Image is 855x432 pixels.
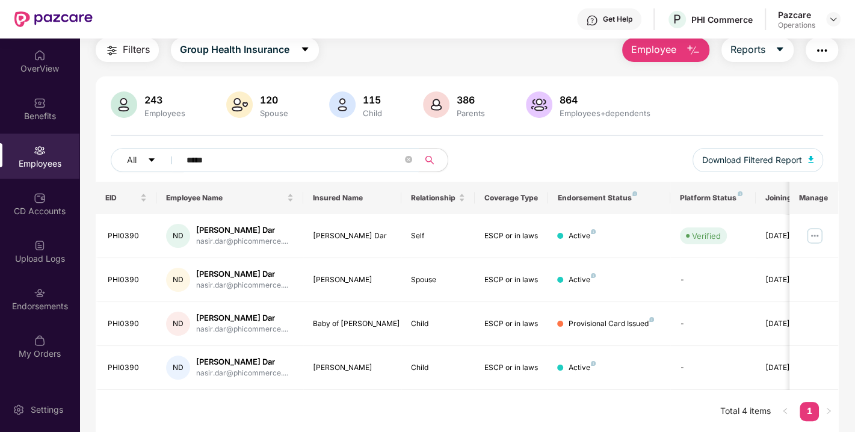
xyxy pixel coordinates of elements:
[96,38,159,62] button: Filters
[196,368,288,379] div: nasir.dar@phicommerce....
[586,14,598,26] img: svg+xml;base64,PHN2ZyBpZD0iSGVscC0zMngzMiIgeG1sbnM9Imh0dHA6Ly93d3cudzMub3JnLzIwMDAvc3ZnIiB3aWR0aD...
[108,230,147,242] div: PHI0390
[454,108,487,118] div: Parents
[105,43,119,58] img: svg+xml;base64,PHN2ZyB4bWxucz0iaHR0cDovL3d3dy53My5vcmcvMjAwMC9zdmciIHdpZHRoPSIyNCIgaGVpZ2h0PSIyNC...
[313,230,392,242] div: [PERSON_NAME] Dar
[557,108,653,118] div: Employees+dependents
[401,182,475,214] th: Relationship
[686,43,700,58] img: svg+xml;base64,PHN2ZyB4bWxucz0iaHR0cDovL3d3dy53My5vcmcvMjAwMC9zdmciIHhtbG5zOnhsaW5rPSJodHRwOi8vd3...
[720,402,771,421] li: Total 4 items
[142,94,188,106] div: 243
[34,335,46,347] img: svg+xml;base64,PHN2ZyBpZD0iTXlfT3JkZXJzIiBkYXRhLW5hbWU9Ik15IE9yZGVycyIgeG1sbnM9Imh0dHA6Ly93d3cudz...
[568,318,654,330] div: Provisional Card Issued
[691,14,753,25] div: PHI Commerce
[180,42,289,57] span: Group Health Insurance
[196,224,288,236] div: [PERSON_NAME] Dar
[805,226,824,245] img: manageButton
[484,362,539,374] div: ESCP or in laws
[789,182,838,214] th: Manage
[454,94,487,106] div: 386
[819,402,838,421] button: right
[765,362,820,374] div: [DATE]
[405,155,412,166] span: close-circle
[693,148,824,172] button: Download Filtered Report
[825,407,832,415] span: right
[568,362,596,374] div: Active
[196,236,288,247] div: nasir.dar@phicommerce....
[411,193,456,203] span: Relationship
[108,362,147,374] div: PHI0390
[756,182,829,214] th: Joining Date
[313,362,392,374] div: [PERSON_NAME]
[765,318,820,330] div: [DATE]
[166,193,285,203] span: Employee Name
[670,258,756,302] td: -
[808,156,814,163] img: svg+xml;base64,PHN2ZyB4bWxucz0iaHR0cDovL3d3dy53My5vcmcvMjAwMC9zdmciIHhtbG5zOnhsaW5rPSJodHRwOi8vd3...
[765,274,820,286] div: [DATE]
[765,230,820,242] div: [DATE]
[568,230,596,242] div: Active
[166,224,190,248] div: ND
[721,38,794,62] button: Reportscaret-down
[778,9,815,20] div: Pazcare
[196,324,288,335] div: nasir.dar@phicommerce....
[258,108,291,118] div: Spouse
[14,11,93,27] img: New Pazcare Logo
[166,312,190,336] div: ND
[557,193,660,203] div: Endorsement Status
[631,42,676,57] span: Employee
[34,144,46,156] img: svg+xml;base64,PHN2ZyBpZD0iRW1wbG95ZWVzIiB4bWxucz0iaHR0cDovL3d3dy53My5vcmcvMjAwMC9zdmciIHdpZHRoPS...
[829,14,838,24] img: svg+xml;base64,PHN2ZyBpZD0iRHJvcGRvd24tMzJ4MzIiIHhtbG5zPSJodHRwOi8vd3d3LnczLm9yZy8yMDAwL3N2ZyIgd2...
[775,45,785,55] span: caret-down
[702,153,802,167] span: Download Filtered Report
[418,148,448,172] button: search
[196,268,288,280] div: [PERSON_NAME] Dar
[123,42,150,57] span: Filters
[591,361,596,366] img: svg+xml;base64,PHN2ZyB4bWxucz0iaHR0cDovL3d3dy53My5vcmcvMjAwMC9zdmciIHdpZHRoPSI4IiBoZWlnaHQ9IjgiIH...
[670,346,756,390] td: -
[484,230,539,242] div: ESCP or in laws
[147,156,156,165] span: caret-down
[127,153,137,167] span: All
[34,192,46,204] img: svg+xml;base64,PHN2ZyBpZD0iQ0RfQWNjb3VudHMiIGRhdGEtbmFtZT0iQ0QgQWNjb3VudHMiIHhtbG5zPSJodHRwOi8vd3...
[108,318,147,330] div: PHI0390
[105,193,138,203] span: EID
[475,182,548,214] th: Coverage Type
[484,318,539,330] div: ESCP or in laws
[156,182,303,214] th: Employee Name
[730,42,765,57] span: Reports
[591,229,596,234] img: svg+xml;base64,PHN2ZyB4bWxucz0iaHR0cDovL3d3dy53My5vcmcvMjAwMC9zdmciIHdpZHRoPSI4IiBoZWlnaHQ9IjgiIH...
[603,14,632,24] div: Get Help
[670,302,756,346] td: -
[776,402,795,421] button: left
[800,402,819,420] a: 1
[673,12,681,26] span: P
[142,108,188,118] div: Employees
[34,287,46,299] img: svg+xml;base64,PHN2ZyBpZD0iRW5kb3JzZW1lbnRzIiB4bWxucz0iaHR0cDovL3d3dy53My5vcmcvMjAwMC9zdmciIHdpZH...
[800,402,819,421] li: 1
[313,274,392,286] div: [PERSON_NAME]
[360,108,384,118] div: Child
[484,274,539,286] div: ESCP or in laws
[111,148,184,172] button: Allcaret-down
[166,268,190,292] div: ND
[111,91,137,118] img: svg+xml;base64,PHN2ZyB4bWxucz0iaHR0cDovL3d3dy53My5vcmcvMjAwMC9zdmciIHhtbG5zOnhsaW5rPSJodHRwOi8vd3...
[258,94,291,106] div: 120
[680,193,746,203] div: Platform Status
[411,230,465,242] div: Self
[329,91,356,118] img: svg+xml;base64,PHN2ZyB4bWxucz0iaHR0cDovL3d3dy53My5vcmcvMjAwMC9zdmciIHhtbG5zOnhsaW5rPSJodHRwOi8vd3...
[423,91,449,118] img: svg+xml;base64,PHN2ZyB4bWxucz0iaHR0cDovL3d3dy53My5vcmcvMjAwMC9zdmciIHhtbG5zOnhsaW5rPSJodHRwOi8vd3...
[303,182,401,214] th: Insured Name
[360,94,384,106] div: 115
[34,239,46,251] img: svg+xml;base64,PHN2ZyBpZD0iVXBsb2FkX0xvZ3MiIGRhdGEtbmFtZT0iVXBsb2FkIExvZ3MiIHhtbG5zPSJodHRwOi8vd3...
[411,362,465,374] div: Child
[692,230,721,242] div: Verified
[782,407,789,415] span: left
[738,191,742,196] img: svg+xml;base64,PHN2ZyB4bWxucz0iaHR0cDovL3d3dy53My5vcmcvMjAwMC9zdmciIHdpZHRoPSI4IiBoZWlnaHQ9IjgiIH...
[526,91,552,118] img: svg+xml;base64,PHN2ZyB4bWxucz0iaHR0cDovL3d3dy53My5vcmcvMjAwMC9zdmciIHhtbG5zOnhsaW5rPSJodHRwOi8vd3...
[313,318,392,330] div: Baby of [PERSON_NAME]
[166,356,190,380] div: ND
[819,402,838,421] li: Next Page
[591,273,596,278] img: svg+xml;base64,PHN2ZyB4bWxucz0iaHR0cDovL3d3dy53My5vcmcvMjAwMC9zdmciIHdpZHRoPSI4IiBoZWlnaHQ9IjgiIH...
[411,274,465,286] div: Spouse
